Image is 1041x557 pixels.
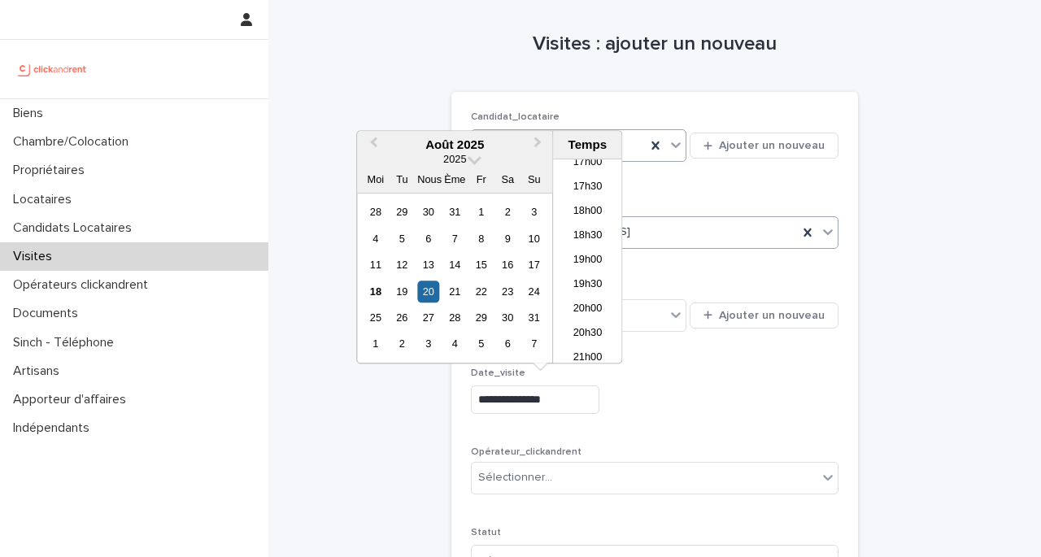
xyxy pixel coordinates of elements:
font: Artisans [13,364,59,377]
font: 29 [476,311,487,324]
font: 1 [478,206,484,218]
div: Choisissez le jeudi 4 septembre 2025 [444,333,466,355]
div: Choisissez le samedi 16 août 2025 [497,254,519,276]
div: Choisissez le jeudi 21 août 2025 [444,281,466,302]
font: 18h00 [573,205,603,217]
font: 20h00 [573,302,603,315]
font: 14 [449,259,460,271]
div: Choisissez le lundi 11 août 2025 [364,254,386,276]
font: 4 [372,233,378,245]
div: Choisissez le mardi 5 août 2025 [391,228,413,250]
font: 31 [449,206,460,218]
font: Visites [13,250,52,263]
font: 29 [396,206,407,218]
div: Choisissez le mardi 19 août 2025 [391,281,413,302]
font: Opérateurs clickandrent [13,278,148,291]
div: Choisissez le vendredi 8 août 2025 [470,228,492,250]
div: Choisissez le dimanche 17 août 2025 [523,254,545,276]
div: Choisissez le mercredi 30 juillet 2025 [417,201,439,223]
font: 3 [531,206,537,218]
font: 9 [505,233,511,245]
div: Choisissez le samedi 2 août 2025 [497,201,519,223]
font: Chambre/Colocation [13,135,128,148]
font: 13 [423,259,434,271]
font: 21h00 [573,351,603,363]
button: Mois prochain [526,133,552,159]
div: Choisissez le samedi 23 août 2025 [497,281,519,302]
div: Choisissez le vendredi 15 août 2025 [470,254,492,276]
font: Août 2025 [425,137,484,151]
div: Choisissez le mardi 2 septembre 2025 [391,333,413,355]
font: 18h30 [573,229,603,242]
font: 30 [502,311,513,324]
font: 17h00 [573,156,603,168]
font: 2025 [443,154,466,166]
div: Choisissez le dimanche 10 août 2025 [523,228,545,250]
font: 19h00 [573,254,603,266]
font: Locataires [13,193,72,206]
font: Ajouter un nouveau [719,140,825,151]
font: Date_visite [471,368,525,378]
font: 4 [452,338,458,350]
div: Choisissez le mardi 29 juillet 2025 [391,201,413,223]
font: Temps [568,137,608,151]
div: Choisissez le vendredi 1er août 2025 [470,201,492,223]
font: Tu [396,174,407,186]
div: Choisissez le mercredi 3 septembre 2025 [417,333,439,355]
font: 23 [502,285,513,298]
font: Fr [477,174,486,186]
font: 1 [372,338,378,350]
font: 7 [531,338,537,350]
font: 15 [476,259,487,271]
button: Ajouter un nouveau [690,302,838,329]
div: Choisissez le dimanche 7 septembre 2025 [523,333,545,355]
font: Statut [471,528,501,537]
div: Choisissez le mardi 26 août 2025 [391,307,413,329]
font: 2 [505,206,511,218]
font: Moi [368,174,385,186]
font: 17h30 [573,181,603,193]
font: 19 [396,285,407,298]
font: 18 [370,285,381,298]
font: Candidat_locataire [471,112,560,122]
font: Candidats Locataires [13,221,132,234]
div: Choisissez le mercredi 13 août 2025 [417,254,439,276]
font: 28 [370,206,381,218]
img: UCB0brd3T0yccxBKYDjQ [13,53,92,85]
button: Mois précédent [359,133,385,159]
font: 10 [529,233,540,245]
font: 20h30 [573,327,603,339]
div: Choisissez le dimanche 3 août 2025 [523,201,545,223]
div: Choisissez le samedi 9 août 2025 [497,228,519,250]
div: Choisissez le samedi 6 septembre 2025 [497,333,519,355]
font: 12 [396,259,407,271]
div: Choisissez le samedi 30 août 2025 [497,307,519,329]
font: Visites : ajouter un nouveau [533,34,777,54]
font: 5 [478,338,484,350]
font: Opérateur_clickandrent [471,447,581,457]
font: 17 [529,259,540,271]
font: 3 [425,338,431,350]
div: Choisissez le mardi 12 août 2025 [391,254,413,276]
font: 19h30 [573,278,603,290]
font: 31 [529,311,540,324]
div: Choisissez le vendredi 22 août 2025 [470,281,492,302]
font: Indépendants [13,421,89,434]
div: Choisissez le lundi 1er septembre 2025 [364,333,386,355]
font: 28 [449,311,460,324]
font: 6 [505,338,511,350]
font: Biens [13,107,43,120]
font: 8 [478,233,484,245]
font: Sa [501,174,514,186]
button: Ajouter un nouveau [690,133,838,159]
font: 22 [476,285,487,298]
font: 24 [529,285,540,298]
div: Choisissez le dimanche 31 août 2025 [523,307,545,329]
div: Choisissez le vendredi 29 août 2025 [470,307,492,329]
font: Su [528,174,541,186]
div: Choisissez le lundi 18 août 2025 [364,281,386,302]
font: Documents [13,307,78,320]
font: 2 [399,338,405,350]
font: 30 [423,206,434,218]
div: Choisissez le lundi 4 août 2025 [364,228,386,250]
